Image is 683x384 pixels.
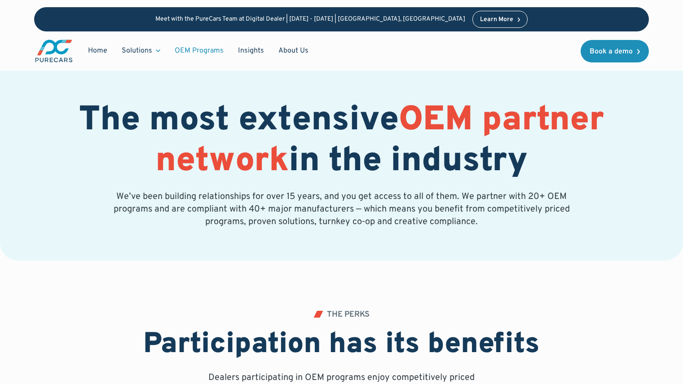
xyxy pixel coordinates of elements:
a: main [34,39,74,63]
h2: Participation has its benefits [143,328,540,362]
p: We’ve been building relationships for over 15 years, and you get access to all of them. We partne... [112,190,572,228]
a: Insights [231,42,271,59]
img: purecars logo [34,39,74,63]
p: Meet with the PureCars Team at Digital Dealer | [DATE] - [DATE] | [GEOGRAPHIC_DATA], [GEOGRAPHIC_... [155,16,465,23]
div: THE PERKS [327,311,370,319]
div: Learn More [480,17,513,23]
a: OEM Programs [167,42,231,59]
span: OEM partner network [155,99,604,183]
a: About Us [271,42,316,59]
a: Book a demo [581,40,649,62]
div: Solutions [122,46,152,56]
a: Home [81,42,115,59]
a: Learn More [472,11,528,28]
h1: The most extensive in the industry [34,101,649,182]
div: Book a demo [590,48,633,55]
